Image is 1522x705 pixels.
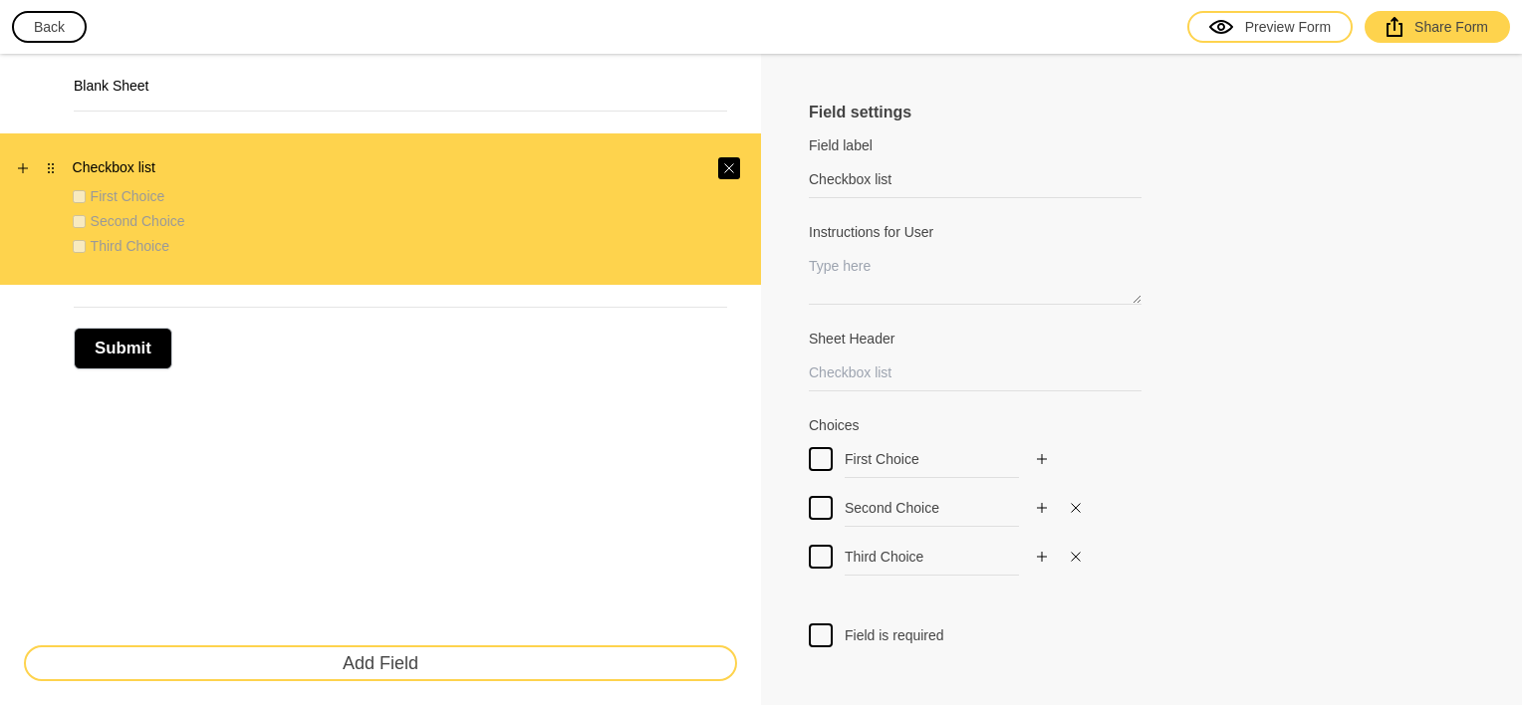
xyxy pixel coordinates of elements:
[45,162,57,174] svg: Drag
[73,157,701,177] label: Checkbox list
[809,354,1141,391] input: Checkbox list
[74,328,172,369] button: Submit
[1036,502,1048,514] svg: Add
[1365,11,1510,43] a: Share Form
[91,236,169,256] label: Third Choice
[1065,546,1087,568] button: Close
[809,415,1141,435] label: Choices
[1070,551,1082,563] svg: Close
[1036,551,1048,563] svg: Add
[1209,17,1331,37] div: Preview Form
[1070,502,1082,514] svg: Close
[91,186,165,206] label: First Choice
[12,157,34,179] button: Add
[1065,497,1087,519] button: Close
[91,211,185,231] label: Second Choice
[809,161,1141,198] input: Enter your label
[845,625,944,645] span: Field is required
[17,162,29,174] svg: Add
[1187,11,1353,43] a: Preview Form
[1387,17,1488,37] div: Share Form
[809,135,1141,155] label: Field label
[809,222,1141,242] label: Instructions for User
[40,157,62,179] button: Drag
[1036,453,1048,465] svg: Add
[809,329,1141,349] label: Sheet Header
[1031,448,1053,470] button: Add
[723,162,735,174] svg: Close
[24,645,737,681] button: Add Field
[809,102,1191,123] h5: Field settings
[1031,497,1053,519] button: Add
[1031,546,1053,568] button: Add
[74,76,727,96] h2: Blank Sheet
[718,157,740,179] button: Close
[12,11,87,43] button: Back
